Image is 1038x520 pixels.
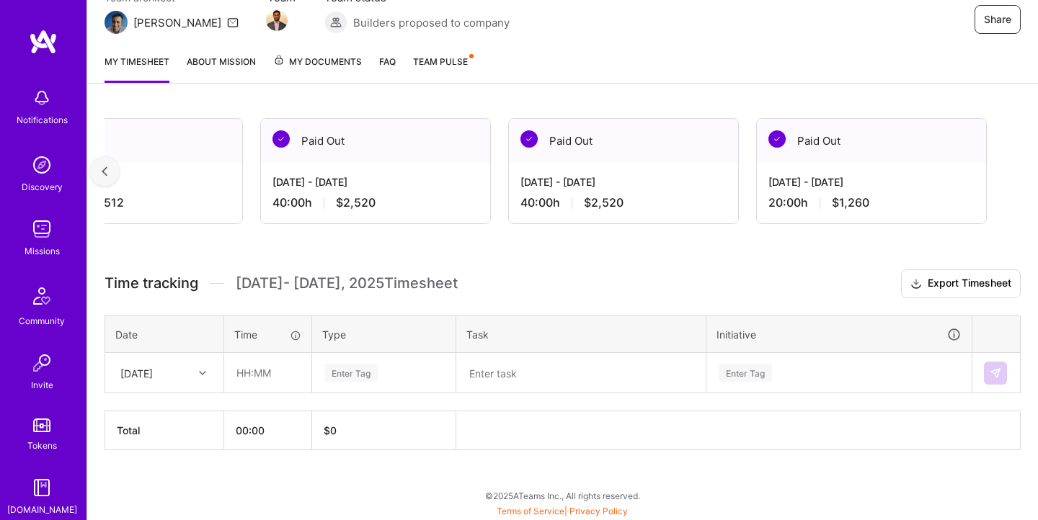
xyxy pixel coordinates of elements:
div: Notifications [17,112,68,127]
div: © 2025 ATeams Inc., All rights reserved. [86,478,1038,514]
span: $1,260 [832,195,869,210]
span: $ 0 [324,424,337,436]
button: Export Timesheet [901,269,1021,298]
div: 24:00 h [25,195,231,210]
i: icon Mail [227,17,239,28]
i: icon Download [910,277,922,292]
th: Date [105,315,224,353]
img: logo [29,29,58,55]
span: | [497,506,628,516]
img: Team Architect [105,11,128,34]
div: [DATE] - [DATE] [25,174,231,189]
div: Discovery [22,179,63,194]
div: 40:00 h [520,195,727,210]
div: 40:00 h [272,195,479,210]
img: Submit [990,367,1001,379]
img: discovery [27,151,56,179]
div: Time [234,327,301,342]
img: bell [27,84,56,112]
div: Invite [31,377,53,393]
img: Builders proposed to company [324,11,347,34]
span: [DATE] - [DATE] , 2025 Timesheet [236,274,458,292]
span: $2,520 [584,195,624,210]
div: 20:00 h [768,195,975,210]
img: left [102,166,107,176]
img: guide book [27,473,56,502]
span: Share [984,12,1011,27]
span: $1,512 [88,195,124,210]
a: Team Pulse [413,54,472,83]
span: $2,520 [336,195,376,210]
a: FAQ [379,54,396,83]
a: My timesheet [105,54,169,83]
div: Initiative [717,326,962,343]
div: Community [19,313,65,328]
i: icon Chevron [199,369,206,377]
span: Team Pulse [413,56,468,67]
a: Privacy Policy [569,506,628,516]
div: Enter Tag [719,362,772,384]
th: Total [105,411,224,450]
div: [DATE] - [DATE] [768,174,975,189]
img: Paid Out [272,130,290,148]
img: Invite [27,349,56,377]
div: [DOMAIN_NAME] [7,502,77,517]
div: Tokens [27,438,57,453]
span: Time tracking [105,274,198,292]
th: Type [312,315,456,353]
div: [DATE] - [DATE] [520,174,727,189]
div: Enter Tag [324,362,378,384]
img: Paid Out [520,130,538,148]
img: teamwork [27,215,56,243]
div: [DATE] - [DATE] [272,174,479,189]
div: Paid Out [757,119,986,163]
a: My Documents [273,54,362,83]
div: [PERSON_NAME] [133,15,221,30]
th: 00:00 [224,411,312,450]
div: Missions [25,243,60,259]
button: Share [975,5,1021,34]
img: Team Member Avatar [266,9,288,31]
a: Terms of Service [497,506,564,516]
div: Paid Out [261,119,490,163]
a: About Mission [187,54,256,83]
span: My Documents [273,54,362,70]
th: Task [456,315,706,353]
input: HH:MM [225,354,311,392]
img: Community [25,279,59,313]
div: Paid Out [509,119,738,163]
span: Builders proposed to company [353,15,510,30]
img: Paid Out [768,130,786,148]
div: [DATE] [120,365,153,380]
div: Paid Out [13,119,242,163]
a: Team Member Avatar [267,8,286,32]
img: tokens [33,418,50,432]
